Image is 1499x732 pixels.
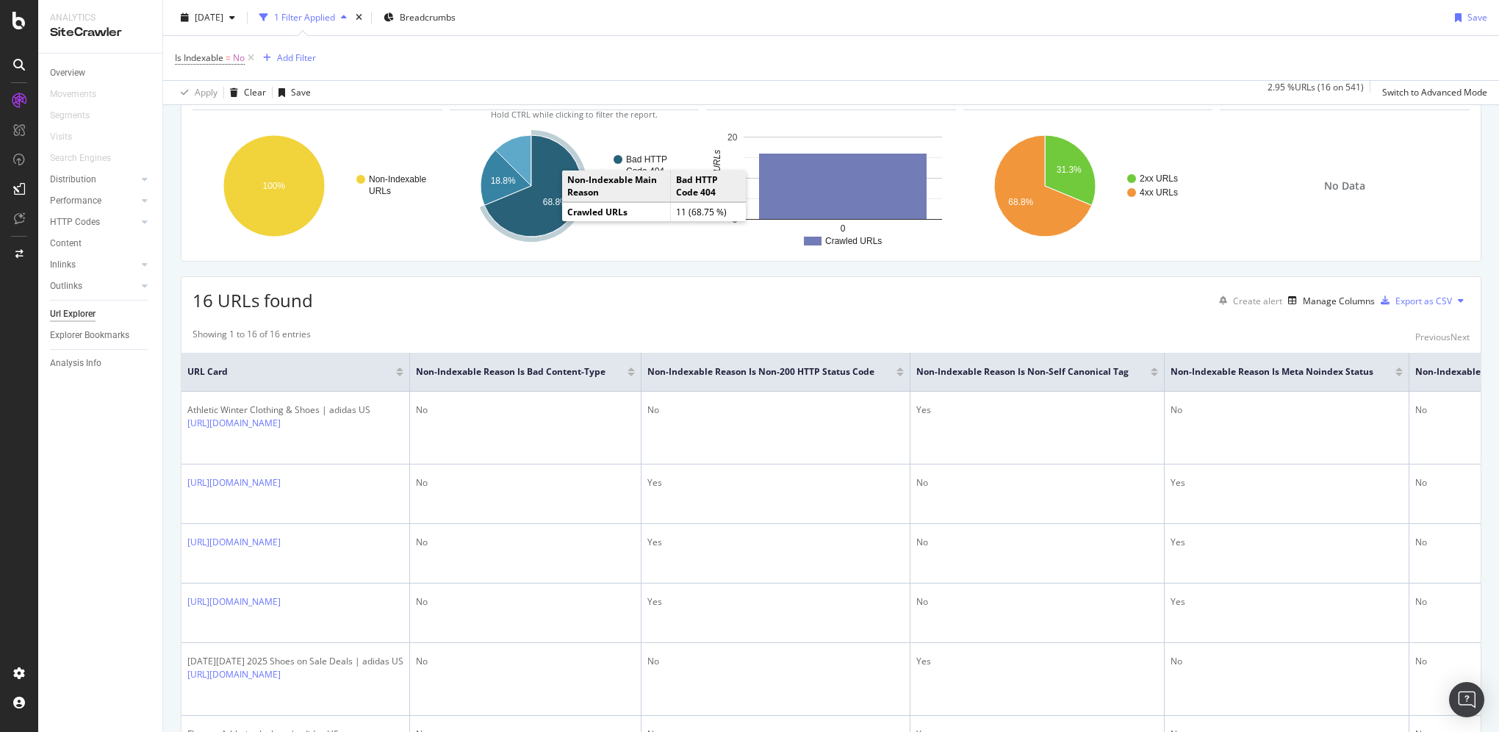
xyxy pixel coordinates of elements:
[647,403,904,417] div: No
[50,87,111,102] a: Movements
[626,154,667,165] text: Bad HTTP
[193,288,313,312] span: 16 URLs found
[490,176,515,186] text: 18.8%
[50,87,96,102] div: Movements
[187,365,392,378] span: URL Card
[195,11,223,24] span: 2025 Sep. 9th
[50,257,76,273] div: Inlinks
[1171,595,1403,609] div: Yes
[233,48,245,68] span: No
[50,279,82,294] div: Outlinks
[50,12,151,24] div: Analytics
[491,109,658,120] span: Hold CTRL while clicking to filter the report.
[50,172,96,187] div: Distribution
[706,122,954,250] svg: A chart.
[50,328,152,343] a: Explorer Bookmarks
[916,365,1129,378] span: Non-Indexable Reason is Non-Self Canonical Tag
[1375,289,1452,312] button: Export as CSV
[647,365,874,378] span: Non-Indexable Reason is Non-200 HTTP Status Code
[50,151,126,166] a: Search Engines
[1171,365,1373,378] span: Non-Indexable Reason is Meta noindex Status
[50,108,90,123] div: Segments
[195,86,218,98] div: Apply
[1303,295,1375,307] div: Manage Columns
[1451,331,1470,343] div: Next
[50,65,85,81] div: Overview
[50,24,151,41] div: SiteCrawler
[1449,682,1484,717] div: Open Intercom Messenger
[50,129,72,145] div: Visits
[50,356,152,371] a: Analysis Info
[187,536,281,548] a: [URL][DOMAIN_NAME]
[187,417,281,429] a: [URL][DOMAIN_NAME]
[254,6,353,29] button: 1 Filter Applied
[353,10,365,25] div: times
[450,122,697,250] svg: A chart.
[727,132,738,143] text: 20
[647,655,904,668] div: No
[916,476,1158,489] div: No
[562,171,670,202] td: Non-Indexable Main Reason
[916,595,1158,609] div: No
[963,122,1211,250] svg: A chart.
[733,215,738,225] text: 0
[50,193,137,209] a: Performance
[542,197,567,207] text: 68.8%
[1140,187,1178,198] text: 4xx URLs
[841,223,846,234] text: 0
[50,306,96,322] div: Url Explorer
[263,181,286,191] text: 100%
[50,356,101,371] div: Analysis Info
[50,236,82,251] div: Content
[416,655,635,668] div: No
[50,108,104,123] a: Segments
[647,476,904,489] div: Yes
[50,65,152,81] a: Overview
[1282,292,1375,309] button: Manage Columns
[416,536,635,549] div: No
[825,236,882,246] text: Crawled URLs
[647,536,904,549] div: Yes
[50,172,137,187] a: Distribution
[175,81,218,104] button: Apply
[187,655,403,668] div: [DATE][DATE] 2025 Shoes on Sale Deals | adidas US
[50,236,152,251] a: Content
[50,215,100,230] div: HTTP Codes
[1415,331,1451,343] div: Previous
[193,328,311,345] div: Showing 1 to 16 of 16 entries
[647,595,904,609] div: Yes
[416,595,635,609] div: No
[1008,197,1033,207] text: 68.8%
[187,476,281,489] a: [URL][DOMAIN_NAME]
[273,81,311,104] button: Save
[175,51,223,64] span: Is Indexable
[626,166,664,176] text: Code 404
[400,11,456,24] span: Breadcrumbs
[670,203,746,222] td: 11 (68.75 %)
[50,257,137,273] a: Inlinks
[562,203,670,222] td: Crawled URLs
[1171,476,1403,489] div: Yes
[916,655,1158,668] div: Yes
[1213,289,1282,312] button: Create alert
[50,279,137,294] a: Outlinks
[291,86,311,98] div: Save
[369,186,391,196] text: URLs
[187,595,281,608] a: [URL][DOMAIN_NAME]
[1415,328,1451,345] button: Previous
[50,215,137,230] a: HTTP Codes
[257,49,316,67] button: Add Filter
[244,86,266,98] div: Clear
[187,668,281,681] a: [URL][DOMAIN_NAME]
[1171,655,1403,668] div: No
[1140,173,1178,184] text: 2xx URLs
[1171,403,1403,417] div: No
[416,476,635,489] div: No
[1382,86,1487,98] div: Switch to Advanced Mode
[193,122,440,250] svg: A chart.
[50,328,129,343] div: Explorer Bookmarks
[175,6,241,29] button: [DATE]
